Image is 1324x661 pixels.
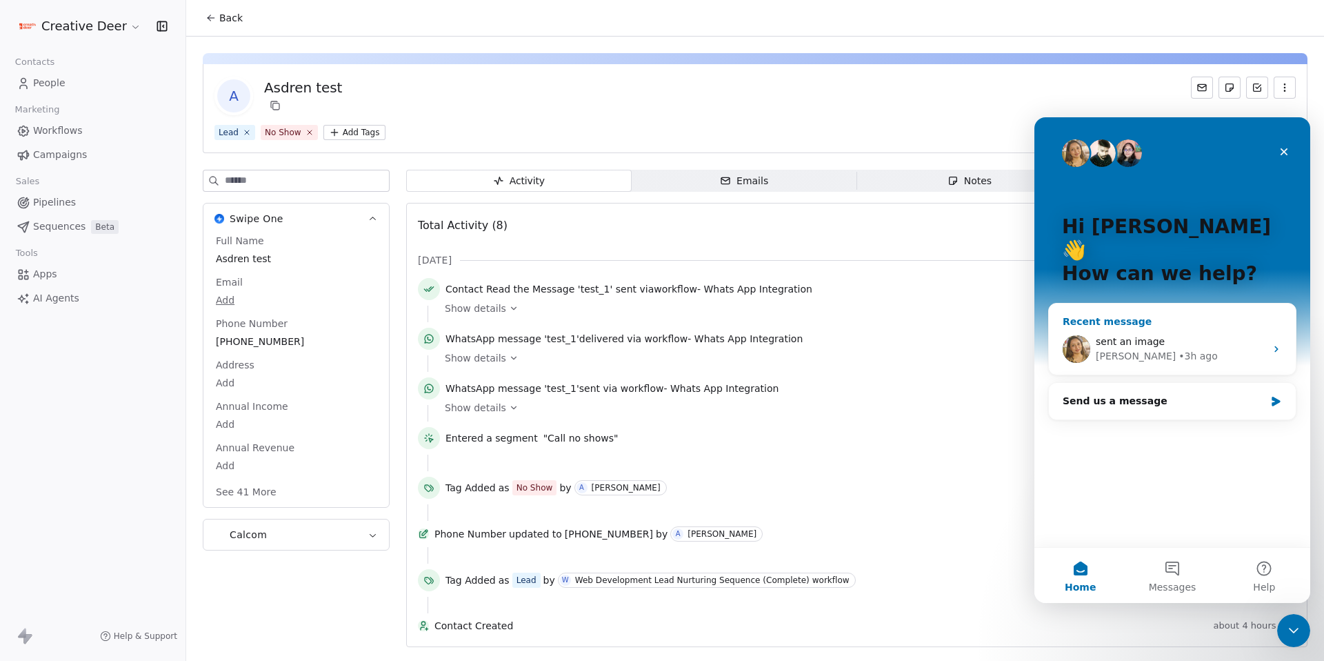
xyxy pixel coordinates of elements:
[562,575,569,586] div: W
[509,527,562,541] span: updated to
[216,376,377,390] span: Add
[208,480,285,504] button: See 41 More
[575,575,850,585] div: Web Development Lead Nurturing Sequence (Complete) workflow
[33,148,87,162] span: Campaigns
[213,275,245,289] span: Email
[33,76,66,90] span: People
[565,527,653,541] span: [PHONE_NUMBER]
[214,530,224,540] img: Calcom
[11,72,174,95] a: People
[9,52,61,72] span: Contacts
[676,529,681,540] div: A
[543,573,555,587] span: by
[203,520,389,550] button: CalcomCalcom
[213,399,291,413] span: Annual Income
[559,481,571,495] span: by
[445,431,538,445] span: Entered a segment
[216,252,377,266] span: Asdren test
[1277,614,1310,647] iframe: Intercom live chat
[214,214,224,224] img: Swipe One
[445,351,506,365] span: Show details
[265,126,301,139] div: No Show
[670,383,779,394] span: Whats App Integration
[445,401,506,415] span: Show details
[41,17,127,35] span: Creative Deer
[445,302,506,315] span: Show details
[197,6,251,30] button: Back
[33,267,57,282] span: Apps
[11,191,174,214] a: Pipelines
[1034,117,1310,603] iframe: Intercom live chat
[100,631,177,642] a: Help & Support
[434,619,1208,633] span: Contact Created
[445,382,779,395] span: ' test_1 ' sent via workflow -
[499,573,510,587] span: as
[11,263,174,286] a: Apps
[445,573,496,587] span: Tag Added
[219,126,239,139] div: Lead
[434,527,506,541] span: Phone Number
[694,333,803,344] span: Whats App Integration
[33,219,86,234] span: Sequences
[445,383,541,394] span: WhatsApp message
[230,212,283,226] span: Swipe One
[216,335,377,348] span: [PHONE_NUMBER]
[203,204,389,234] button: Swipe OneSwipe One
[33,291,79,306] span: AI Agents
[656,527,668,541] span: by
[213,234,267,248] span: Full Name
[720,174,768,188] div: Emails
[10,171,46,192] span: Sales
[418,253,452,267] span: [DATE]
[230,528,267,542] span: Calcom
[543,431,619,445] span: "Call no shows"
[323,125,385,140] button: Add Tags
[418,219,508,232] span: Total Activity (8)
[216,293,377,307] span: Add
[947,174,992,188] div: Notes
[33,124,83,138] span: Workflows
[445,284,574,295] span: Contact Read the Message
[445,401,1286,415] a: Show details
[10,243,43,264] span: Tools
[217,79,250,112] span: A
[516,482,553,494] div: No Show
[445,332,803,346] span: ' test_1 ' delivered via workflow -
[579,482,584,493] div: A
[11,215,174,238] a: SequencesBeta
[213,317,290,330] span: Phone Number
[213,441,297,455] span: Annual Revenue
[445,481,496,495] span: Tag Added
[11,287,174,310] a: AI Agents
[516,574,536,586] div: Lead
[592,483,661,493] div: [PERSON_NAME]
[9,99,66,120] span: Marketing
[213,358,257,372] span: Address
[445,282,812,296] span: ' test_1 ' sent via workflow -
[445,333,541,344] span: WhatsApp message
[17,14,144,38] button: Creative Deer
[688,529,756,539] div: [PERSON_NAME]
[703,284,812,295] span: Whats App Integration
[219,11,243,25] span: Back
[91,220,119,234] span: Beta
[11,144,174,166] a: Campaigns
